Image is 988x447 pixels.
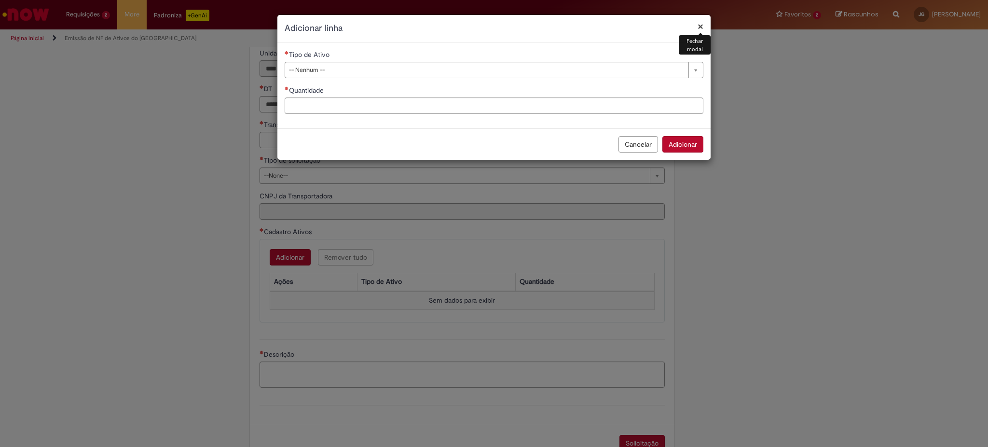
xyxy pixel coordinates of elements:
span: Tipo de Ativo [289,50,331,59]
button: Adicionar [662,136,703,153]
span: Necessários [285,86,289,90]
span: Necessários [285,51,289,55]
div: Fechar modal [679,35,711,55]
button: Cancelar [618,136,658,153]
span: Quantidade [289,86,326,95]
span: -- Nenhum -- [289,62,684,78]
button: Fechar modal [698,21,703,31]
input: Quantidade [285,98,703,114]
h2: Adicionar linha [285,22,703,35]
